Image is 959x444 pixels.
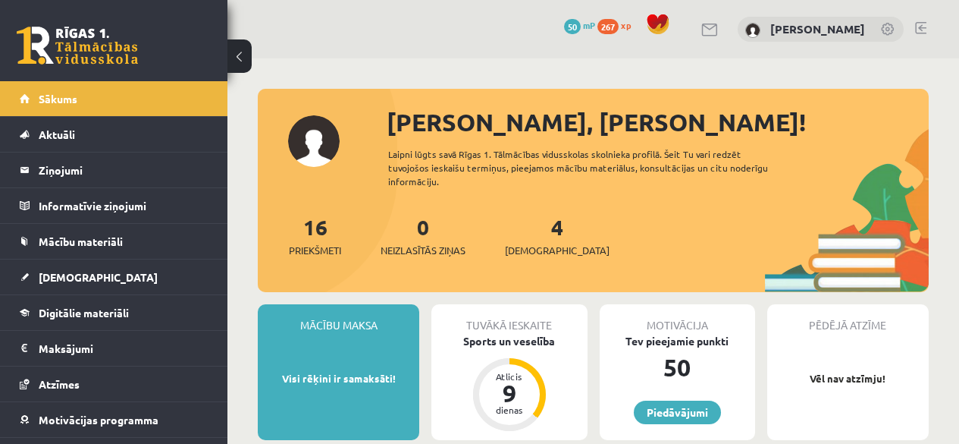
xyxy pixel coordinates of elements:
[387,104,929,140] div: [PERSON_NAME], [PERSON_NAME]!
[258,304,419,333] div: Mācību maksa
[564,19,581,34] span: 50
[39,153,208,187] legend: Ziņojumi
[381,243,465,258] span: Neizlasītās ziņas
[431,333,587,349] div: Sports un veselība
[505,243,610,258] span: [DEMOGRAPHIC_DATA]
[431,333,587,433] a: Sports un veselība Atlicis 9 dienas
[289,213,341,258] a: 16Priekšmeti
[583,19,595,31] span: mP
[20,117,208,152] a: Aktuāli
[597,19,638,31] a: 267 xp
[39,306,129,320] span: Digitālie materiāli
[597,19,619,34] span: 267
[39,235,123,248] span: Mācību materiāli
[39,92,77,105] span: Sākums
[20,367,208,401] a: Atzīmes
[775,371,921,386] p: Vēl nav atzīmju!
[20,224,208,259] a: Mācību materiāli
[634,401,721,424] a: Piedāvājumi
[17,27,138,65] a: Rīgas 1. Tālmācības vidusskola
[487,405,532,414] div: dienas
[39,331,208,366] legend: Maksājumi
[39,270,158,284] span: [DEMOGRAPHIC_DATA]
[770,21,865,36] a: [PERSON_NAME]
[600,349,755,386] div: 50
[20,295,208,330] a: Digitālie materiāli
[564,19,595,31] a: 50 mP
[39,188,208,223] legend: Informatīvie ziņojumi
[20,188,208,223] a: Informatīvie ziņojumi
[289,243,341,258] span: Priekšmeti
[39,413,158,427] span: Motivācijas programma
[20,153,208,187] a: Ziņojumi
[745,23,760,38] img: Anna Enija Kozlinska
[767,304,929,333] div: Pēdējā atzīme
[600,304,755,333] div: Motivācija
[505,213,610,258] a: 4[DEMOGRAPHIC_DATA]
[39,128,75,141] span: Aktuāli
[20,260,208,294] a: [DEMOGRAPHIC_DATA]
[487,381,532,405] div: 9
[431,304,587,333] div: Tuvākā ieskaite
[20,402,208,437] a: Motivācijas programma
[39,377,80,391] span: Atzīmes
[20,81,208,116] a: Sākums
[600,333,755,349] div: Tev pieejamie punkti
[20,331,208,366] a: Maksājumi
[487,372,532,381] div: Atlicis
[381,213,465,258] a: 0Neizlasītās ziņas
[621,19,631,31] span: xp
[388,147,791,188] div: Laipni lūgts savā Rīgas 1. Tālmācības vidusskolas skolnieka profilā. Šeit Tu vari redzēt tuvojošo...
[265,371,412,386] p: Visi rēķini ir samaksāti!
